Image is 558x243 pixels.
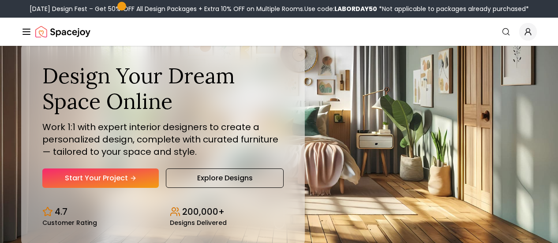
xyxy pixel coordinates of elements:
[30,4,529,13] div: [DATE] Design Fest – Get 50% OFF All Design Packages + Extra 10% OFF on Multiple Rooms.
[21,18,537,46] nav: Global
[42,121,284,158] p: Work 1:1 with expert interior designers to create a personalized design, complete with curated fu...
[377,4,529,13] span: *Not applicable to packages already purchased*
[35,23,90,41] img: Spacejoy Logo
[42,198,284,226] div: Design stats
[304,4,377,13] span: Use code:
[42,63,284,114] h1: Design Your Dream Space Online
[55,206,67,218] p: 4.7
[166,168,283,188] a: Explore Designs
[334,4,377,13] b: LABORDAY50
[42,168,159,188] a: Start Your Project
[35,23,90,41] a: Spacejoy
[170,220,227,226] small: Designs Delivered
[182,206,225,218] p: 200,000+
[42,220,97,226] small: Customer Rating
